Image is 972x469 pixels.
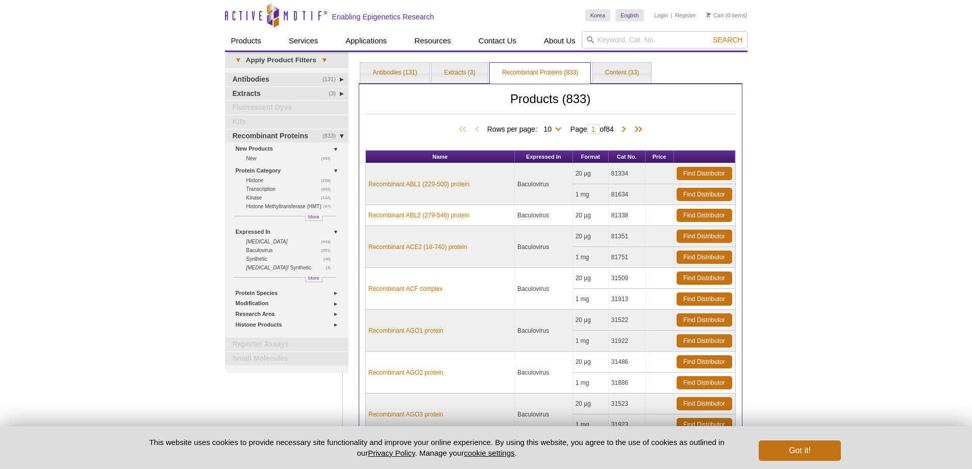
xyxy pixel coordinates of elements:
[677,271,732,285] a: Find Distributor
[619,125,629,135] span: Next Page
[236,309,343,319] a: Research Area
[321,193,336,202] span: (132)
[321,154,336,163] span: (435)
[246,255,337,263] a: (30)Synthetic
[332,12,434,21] h2: Enabling Epigenetics Research
[515,205,573,226] td: Baculovirus
[675,12,696,19] a: Register
[609,184,645,205] td: 81634
[246,246,337,255] a: (351)Baculovirus
[225,31,267,51] a: Products
[246,154,337,163] a: (435)New
[609,310,645,331] td: 31522
[339,31,393,51] a: Applications
[246,185,337,193] a: (202)Transcription
[225,338,349,351] a: Reporter Assays
[230,56,246,65] span: ▾
[759,440,840,461] button: Got it!
[515,310,573,352] td: Baculovirus
[565,124,619,134] span: Page of
[671,9,672,21] li: |
[132,437,742,458] p: This website uses cookies to provide necessary site functionality and improve your online experie...
[677,334,732,348] a: Find Distributor
[515,151,573,163] th: Expressed In
[321,246,336,255] span: (351)
[515,393,573,435] td: Baculovirus
[432,63,487,83] a: Extracts (3)
[236,227,343,237] a: Expressed In
[246,237,337,246] a: (443) [MEDICAL_DATA]
[573,151,609,163] th: Format
[710,35,745,44] button: Search
[308,212,319,221] span: More
[326,263,336,272] span: (3)
[677,230,732,243] a: Find Distributor
[360,63,429,83] a: Antibodies (131)
[609,226,645,247] td: 81351
[236,288,343,299] a: Protein Species
[225,130,349,143] a: (833)Recombinant Proteins
[321,237,336,246] span: (443)
[368,180,469,189] a: Recombinant ABL1 (229-500) protein
[573,414,609,435] td: 1 mg
[515,268,573,310] td: Baculovirus
[573,331,609,352] td: 1 mg
[573,268,609,289] td: 20 µg
[236,319,343,330] a: Histone Products
[321,185,336,193] span: (202)
[645,151,674,163] th: Price
[283,31,325,51] a: Services
[515,226,573,268] td: Baculovirus
[368,284,442,293] a: Recombinant ACF complex
[487,124,565,134] span: Rows per page:
[677,292,732,306] a: Find Distributor
[457,125,472,135] span: First Page
[316,56,332,65] span: ▾
[515,163,573,205] td: Baculovirus
[329,87,341,101] span: (3)
[225,52,349,68] a: ▾Apply Product Filters▾
[677,209,732,222] a: Find Distributor
[472,125,482,135] span: Previous Page
[308,274,319,282] span: More
[706,12,724,19] a: Cart
[573,393,609,414] td: 20 µg
[246,176,337,185] a: (203)Histone
[365,94,736,114] h2: Products (833)
[321,176,336,185] span: (203)
[585,9,610,21] a: Korea
[322,73,341,86] span: (131)
[490,63,590,83] a: Recombinant Proteins (833)
[305,277,322,282] a: More
[606,125,614,133] span: 84
[368,242,467,252] a: Recombinant ACE2 (18-740) protein
[573,352,609,373] td: 20 µg
[323,202,336,211] span: (67)
[472,31,522,51] a: Contact Us
[323,255,336,263] span: (30)
[609,247,645,268] td: 81751
[677,376,732,389] a: Find Distributor
[368,326,443,335] a: Recombinant AGO1 protein
[609,373,645,393] td: 31886
[609,414,645,435] td: 31923
[573,289,609,310] td: 1 mg
[609,289,645,310] td: 31913
[236,165,343,176] a: Protein Category
[368,368,443,377] a: Recombinant AGO2 protein
[677,188,732,201] a: Find Distributor
[573,205,609,226] td: 20 µg
[713,36,742,44] span: Search
[677,167,732,180] a: Find Distributor
[225,352,349,365] a: Small Molecules
[246,265,288,270] i: [MEDICAL_DATA]
[573,226,609,247] td: 20 µg
[609,352,645,373] td: 31486
[322,130,341,143] span: (833)
[366,151,515,163] th: Name
[677,397,732,410] a: Find Distributor
[538,31,582,51] a: About Us
[615,9,644,21] a: English
[609,268,645,289] td: 31509
[246,263,337,272] a: (3) [MEDICAL_DATA]/ Synthetic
